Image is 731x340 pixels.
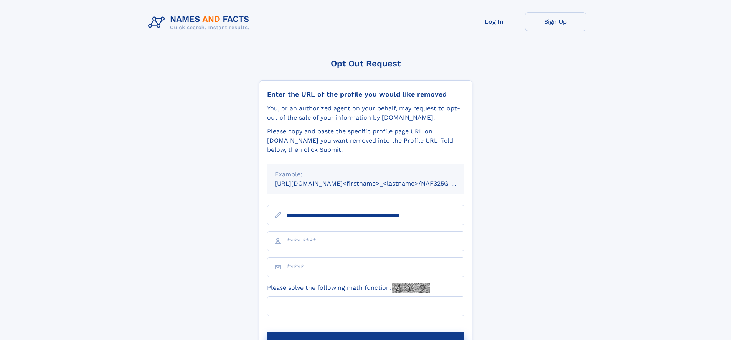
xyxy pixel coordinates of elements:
label: Please solve the following math function: [267,283,430,293]
div: You, or an authorized agent on your behalf, may request to opt-out of the sale of your informatio... [267,104,464,122]
img: Logo Names and Facts [145,12,256,33]
a: Log In [464,12,525,31]
div: Example: [275,170,457,179]
a: Sign Up [525,12,586,31]
small: [URL][DOMAIN_NAME]<firstname>_<lastname>/NAF325G-xxxxxxxx [275,180,479,187]
div: Opt Out Request [259,59,472,68]
div: Enter the URL of the profile you would like removed [267,90,464,99]
div: Please copy and paste the specific profile page URL on [DOMAIN_NAME] you want removed into the Pr... [267,127,464,154]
